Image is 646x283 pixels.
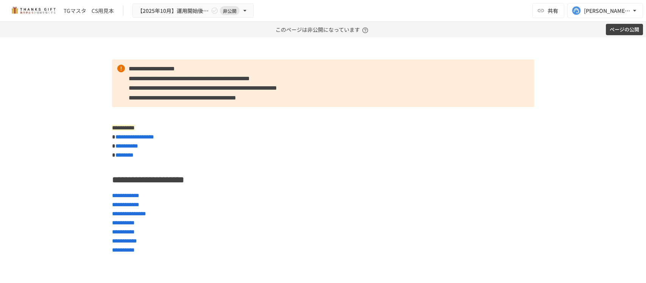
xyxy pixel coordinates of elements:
button: 【2025年10月】運用開始後振り返りミーティング非公開 [132,3,254,18]
div: TGマスタ CS用見本 [64,7,114,15]
span: 共有 [548,6,558,15]
p: このページは非公開になっています [276,22,370,37]
img: mMP1OxWUAhQbsRWCurg7vIHe5HqDpP7qZo7fRoNLXQh [9,5,58,17]
button: [PERSON_NAME][EMAIL_ADDRESS][DOMAIN_NAME] [567,3,643,18]
span: 【2025年10月】運用開始後振り返りミーティング [137,6,209,16]
button: ページの公開 [606,24,643,36]
span: 非公開 [220,7,240,15]
button: 共有 [532,3,564,18]
div: [PERSON_NAME][EMAIL_ADDRESS][DOMAIN_NAME] [584,6,631,16]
